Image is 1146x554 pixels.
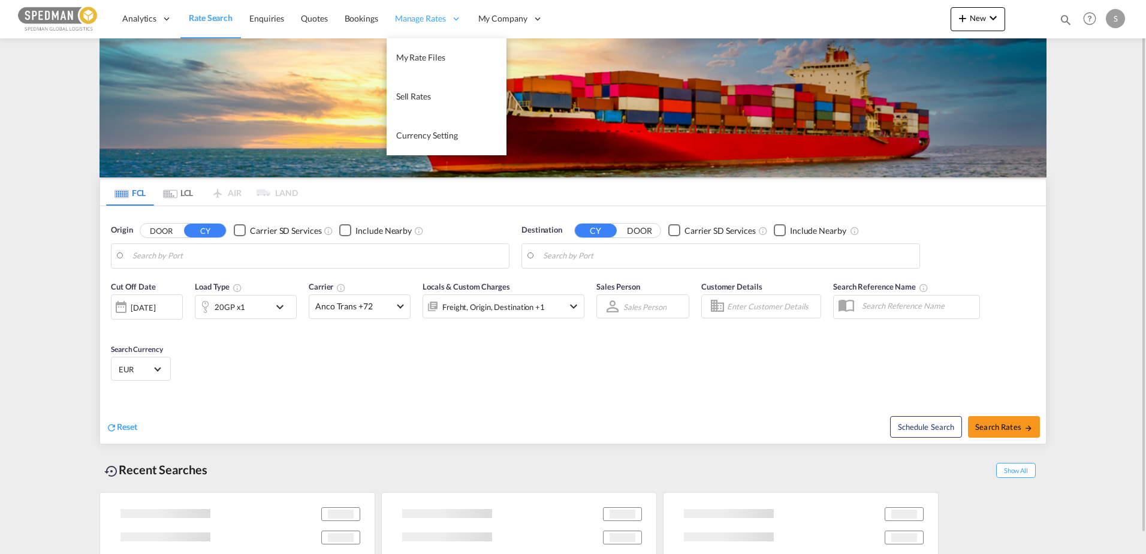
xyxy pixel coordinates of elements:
[301,13,327,23] span: Quotes
[189,13,233,23] span: Rate Search
[195,295,297,319] div: 20GP x1icon-chevron-down
[345,13,378,23] span: Bookings
[701,282,762,291] span: Customer Details
[106,179,154,206] md-tab-item: FCL
[122,13,156,25] span: Analytics
[890,416,962,438] button: Note: By default Schedule search will only considerorigin ports, destination ports and cut off da...
[111,294,183,320] div: [DATE]
[955,13,1000,23] span: New
[668,224,756,237] md-checkbox: Checkbox No Ink
[1024,424,1033,432] md-icon: icon-arrow-right
[856,297,979,315] input: Search Reference Name
[119,364,152,375] span: EUR
[234,224,321,237] md-checkbox: Checkbox No Ink
[566,299,581,314] md-icon: icon-chevron-down
[215,299,245,315] div: 20GP x1
[423,282,510,291] span: Locals & Custom Charges
[1059,13,1072,31] div: icon-magnify
[387,38,506,77] a: My Rate Files
[575,224,617,237] button: CY
[387,116,506,155] a: Currency Setting
[184,224,226,237] button: CY
[833,282,928,291] span: Search Reference Name
[955,11,970,25] md-icon: icon-plus 400-fg
[309,282,346,291] span: Carrier
[355,225,412,237] div: Include Nearby
[111,318,120,335] md-datepicker: Select
[250,225,321,237] div: Carrier SD Services
[132,247,503,265] input: Search by Port
[154,179,202,206] md-tab-item: LCL
[619,224,661,237] button: DOOR
[442,299,545,315] div: Freight Origin Destination Factory Stuffing
[951,7,1005,31] button: icon-plus 400-fgNewicon-chevron-down
[233,283,242,293] md-icon: icon-information-outline
[1059,13,1072,26] md-icon: icon-magnify
[117,421,137,432] span: Reset
[423,294,584,318] div: Freight Origin Destination Factory Stuffingicon-chevron-down
[195,282,242,291] span: Load Type
[1079,8,1100,29] span: Help
[543,247,913,265] input: Search by Port
[106,421,137,434] div: icon-refreshReset
[339,224,412,237] md-checkbox: Checkbox No Ink
[684,225,756,237] div: Carrier SD Services
[100,206,1046,444] div: Origin DOOR CY Checkbox No InkUnchecked: Search for CY (Container Yard) services for all selected...
[395,13,446,25] span: Manage Rates
[99,456,212,483] div: Recent Searches
[1106,9,1125,28] div: S
[396,130,458,140] span: Currency Setting
[968,416,1040,438] button: Search Ratesicon-arrow-right
[622,298,668,315] md-select: Sales Person
[111,224,132,236] span: Origin
[414,226,424,236] md-icon: Unchecked: Ignores neighbouring ports when fetching rates.Checked : Includes neighbouring ports w...
[104,464,119,478] md-icon: icon-backup-restore
[975,422,1033,432] span: Search Rates
[758,226,768,236] md-icon: Unchecked: Search for CY (Container Yard) services for all selected carriers.Checked : Search for...
[111,345,163,354] span: Search Currency
[774,224,846,237] md-checkbox: Checkbox No Ink
[336,283,346,293] md-icon: The selected Trucker/Carrierwill be displayed in the rate results If the rates are from another f...
[919,283,928,293] md-icon: Your search will be saved by the below given name
[117,360,164,378] md-select: Select Currency: € EUREuro
[850,226,860,236] md-icon: Unchecked: Ignores neighbouring ports when fetching rates.Checked : Includes neighbouring ports w...
[324,226,333,236] md-icon: Unchecked: Search for CY (Container Yard) services for all selected carriers.Checked : Search for...
[986,11,1000,25] md-icon: icon-chevron-down
[140,224,182,237] button: DOOR
[396,52,445,62] span: My Rate Files
[99,38,1047,177] img: LCL+%26+FCL+BACKGROUND.png
[1079,8,1106,30] div: Help
[249,13,284,23] span: Enquiries
[396,91,431,101] span: Sell Rates
[18,5,99,32] img: c12ca350ff1b11efb6b291369744d907.png
[131,302,155,313] div: [DATE]
[111,282,156,291] span: Cut Off Date
[790,225,846,237] div: Include Nearby
[387,77,506,116] a: Sell Rates
[596,282,640,291] span: Sales Person
[106,422,117,433] md-icon: icon-refresh
[478,13,527,25] span: My Company
[727,297,817,315] input: Enter Customer Details
[315,300,393,312] span: Anco Trans +72
[106,179,298,206] md-pagination-wrapper: Use the left and right arrow keys to navigate between tabs
[273,300,293,314] md-icon: icon-chevron-down
[996,463,1036,478] span: Show All
[521,224,562,236] span: Destination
